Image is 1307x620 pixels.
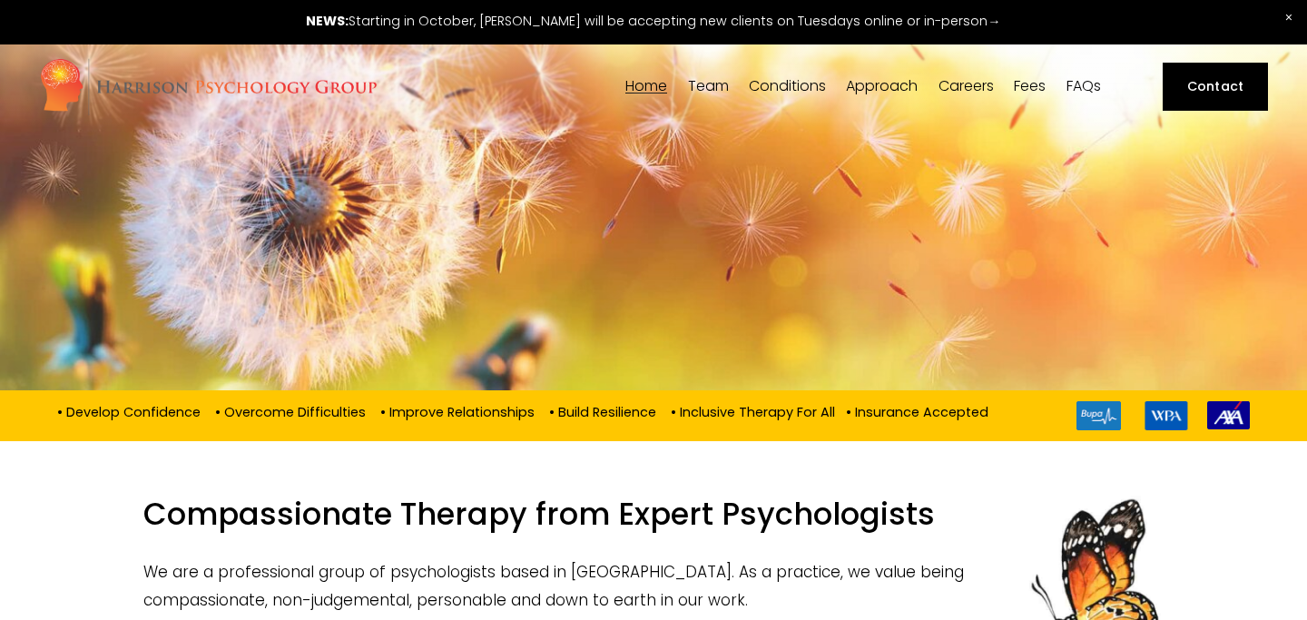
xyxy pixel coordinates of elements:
[1066,78,1101,95] a: FAQs
[688,79,729,93] span: Team
[846,78,918,95] a: folder dropdown
[749,78,826,95] a: folder dropdown
[846,79,918,93] span: Approach
[749,79,826,93] span: Conditions
[688,78,729,95] a: folder dropdown
[1014,78,1046,95] a: Fees
[625,78,667,95] a: Home
[57,401,988,421] p: • Develop Confidence • Overcome Difficulties • Improve Relationships • Build Resilience • Inclusi...
[143,496,1164,545] h1: Compassionate Therapy from Expert Psychologists
[938,78,994,95] a: Careers
[39,57,378,116] img: Harrison Psychology Group
[143,558,1164,614] p: We are a professional group of psychologists based in [GEOGRAPHIC_DATA]. As a practice, we value ...
[1163,63,1267,110] a: Contact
